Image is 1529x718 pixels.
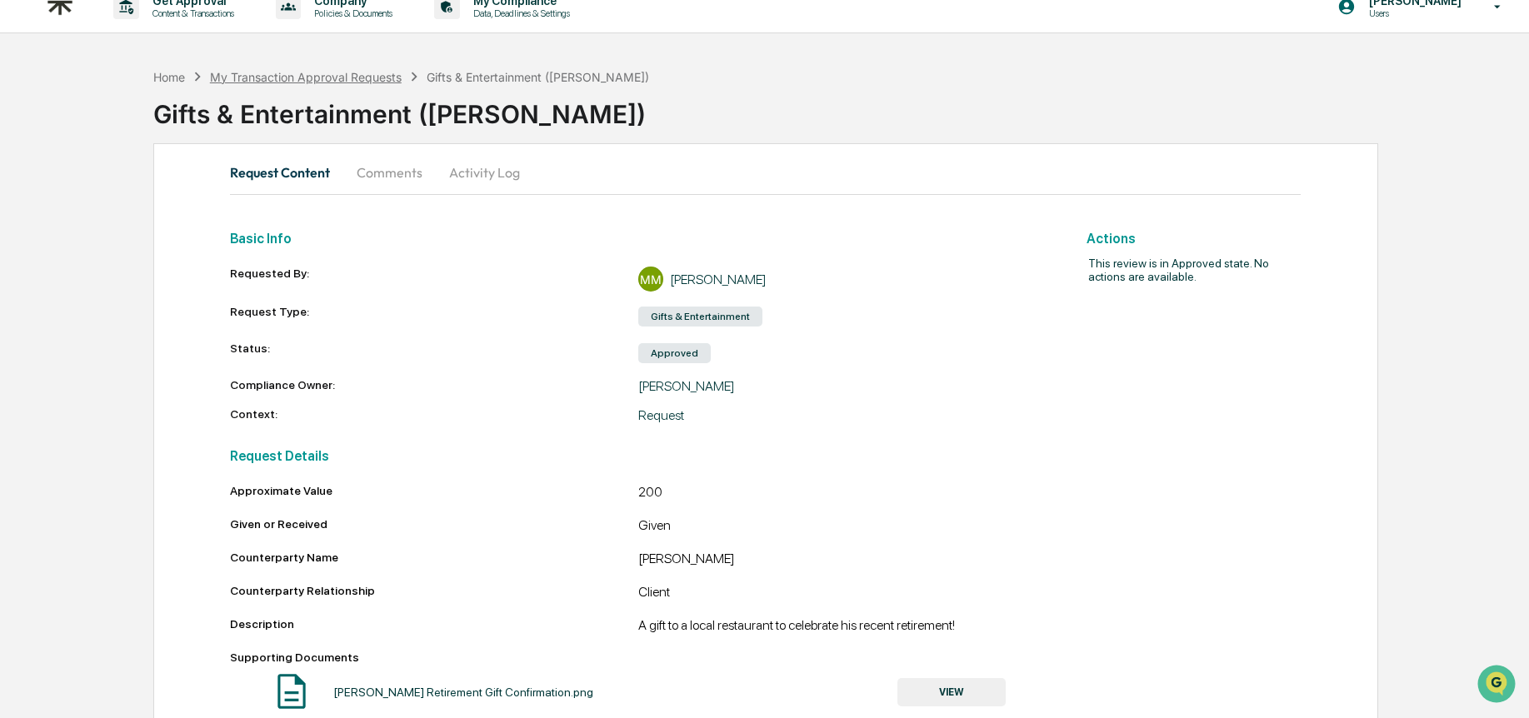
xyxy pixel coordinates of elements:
div: 200 [638,484,1047,504]
div: Gifts & Entertainment [638,307,762,327]
a: 🔎Data Lookup [10,235,112,265]
button: VIEW [897,678,1006,706]
a: Powered byPylon [117,282,202,295]
div: Start new chat [57,127,273,144]
div: [PERSON_NAME] [638,378,1047,394]
img: Document Icon [271,671,312,712]
div: 🔎 [17,243,30,257]
div: Compliance Owner: [230,378,638,394]
div: MM [638,267,663,292]
a: 🗄️Attestations [114,203,213,233]
div: Given or Received [230,517,638,531]
div: Approved [638,343,711,363]
p: Users [1356,7,1470,19]
p: How can we help? [17,35,303,62]
button: Comments [343,152,436,192]
p: Content & Transactions [139,7,242,19]
span: Preclearance [33,210,107,227]
h2: Request Details [230,448,1046,464]
div: [PERSON_NAME] [670,272,767,287]
div: 🖐️ [17,212,30,225]
div: Request Type: [230,305,638,328]
div: Request [638,407,1047,423]
span: Attestations [137,210,207,227]
div: Home [153,70,185,84]
button: Activity Log [436,152,533,192]
div: Approximate Value [230,484,638,497]
div: Client [638,584,1047,604]
button: Request Content [230,152,343,192]
input: Clear [43,76,275,93]
div: We're available if you need us! [57,144,211,157]
div: Requested By: [230,267,638,292]
span: Pylon [166,282,202,295]
div: 🗄️ [121,212,134,225]
div: Description [230,617,638,631]
div: Context: [230,407,638,423]
p: Policies & Documents [301,7,401,19]
div: secondary tabs example [230,152,1301,192]
div: Supporting Documents [230,651,1046,664]
p: Data, Deadlines & Settings [460,7,578,19]
iframe: Open customer support [1476,663,1521,708]
div: Counterparty Relationship [230,584,638,597]
img: 1746055101610-c473b297-6a78-478c-a979-82029cc54cd1 [17,127,47,157]
div: Status: [230,342,638,365]
h2: Basic Info [230,231,1046,247]
h2: Actions [1087,231,1301,247]
div: [PERSON_NAME] Retirement Gift Confirmation.png [333,686,593,699]
button: Start new chat [283,132,303,152]
h2: This review is in Approved state. No actions are available. [1047,257,1301,283]
div: [PERSON_NAME] [638,551,1047,571]
div: Gifts & Entertainment ([PERSON_NAME]) [427,70,649,84]
div: Given [638,517,1047,537]
div: Counterparty Name [230,551,638,564]
div: A gift to a local restaurant to celebrate his recent retirement! [638,617,1047,637]
div: My Transaction Approval Requests [210,70,402,84]
span: Data Lookup [33,242,105,258]
a: 🖐️Preclearance [10,203,114,233]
